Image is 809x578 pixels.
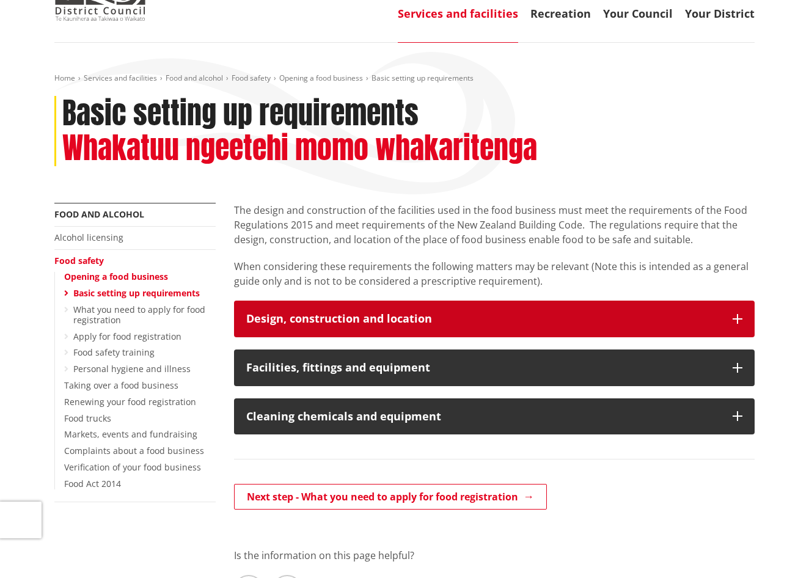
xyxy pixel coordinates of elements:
[64,379,178,391] a: Taking over a food business
[234,301,755,337] button: Design, construction and location
[232,73,271,83] a: Food safety
[685,6,755,21] a: Your District
[246,313,720,325] h3: Design, construction and location
[372,73,474,83] span: Basic setting up requirements
[84,73,157,83] a: Services and facilities
[603,6,673,21] a: Your Council
[234,349,755,386] button: Facilities, fittings and equipment
[234,398,755,435] button: Cleaning chemicals and equipment
[64,428,197,440] a: Markets, events and fundraising
[54,232,123,243] a: Alcohol licensing
[73,304,205,326] a: What you need to apply for food registration
[73,287,200,299] a: Basic setting up requirements
[73,363,191,375] a: Personal hygiene and illness
[64,412,111,424] a: Food trucks
[73,346,155,358] a: Food safety training
[530,6,591,21] a: Recreation
[62,96,419,131] h1: Basic setting up requirements
[64,271,168,282] a: Opening a food business
[234,548,755,563] p: Is the information on this page helpful?
[54,73,755,84] nav: breadcrumb
[62,131,537,166] h2: Whakatuu ngeetehi momo whakaritenga
[64,396,196,408] a: Renewing your food registration
[166,73,223,83] a: Food and alcohol
[234,259,755,288] p: When considering these requirements the following matters may be relevant (Note this is intended ...
[246,362,720,374] h3: Facilities, fittings and equipment
[398,6,518,21] a: Services and facilities
[54,255,104,266] a: Food safety
[54,73,75,83] a: Home
[234,203,755,247] p: The design and construction of the facilities used in the food business must meet the requirement...
[64,445,204,456] a: Complaints about a food business
[246,411,720,423] h3: Cleaning chemicals and equipment
[64,478,121,489] a: Food Act 2014
[279,73,363,83] a: Opening a food business
[234,484,547,510] a: Next step - What you need to apply for food registration
[64,461,201,473] a: Verification of your food business
[753,527,797,571] iframe: Messenger Launcher
[54,208,144,220] a: Food and alcohol
[73,331,181,342] a: Apply for food registration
